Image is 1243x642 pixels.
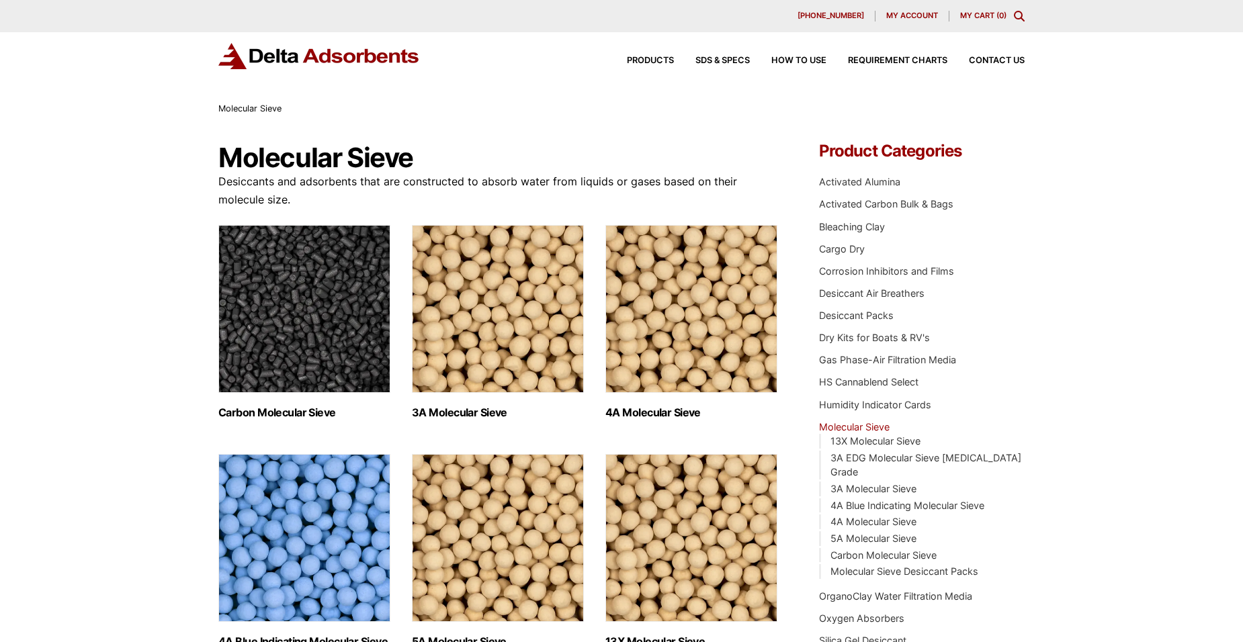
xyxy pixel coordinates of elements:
a: Visit product category 3A Molecular Sieve [412,225,584,419]
a: Requirement Charts [826,56,947,65]
a: My Cart (0) [960,11,1006,20]
img: 4A Blue Indicating Molecular Sieve [218,454,390,622]
img: 5A Molecular Sieve [412,454,584,622]
a: 3A EDG Molecular Sieve [MEDICAL_DATA] Grade [830,452,1021,478]
a: Contact Us [947,56,1025,65]
a: 3A Molecular Sieve [830,483,916,494]
a: HS Cannablend Select [819,376,918,387]
a: My account [875,11,949,21]
a: Oxygen Absorbers [819,612,904,624]
span: Requirement Charts [848,56,947,65]
a: Corrosion Inhibitors and Films [819,265,954,277]
div: Toggle Modal Content [1014,11,1025,21]
span: 0 [999,11,1004,20]
a: Desiccant Packs [819,310,894,321]
a: Visit product category Carbon Molecular Sieve [218,225,390,419]
a: Products [605,56,674,65]
a: How to Use [750,56,826,65]
a: Desiccant Air Breathers [819,287,925,299]
a: Activated Carbon Bulk & Bags [819,198,953,210]
img: Delta Adsorbents [218,43,420,69]
h2: Carbon Molecular Sieve [218,406,390,419]
h4: Product Categories [819,143,1025,159]
a: 5A Molecular Sieve [830,533,916,544]
h1: Molecular Sieve [218,143,779,173]
a: 13X Molecular Sieve [830,435,920,447]
span: Contact Us [969,56,1025,65]
p: Desiccants and adsorbents that are constructed to absorb water from liquids or gases based on the... [218,173,779,209]
a: Bleaching Clay [819,221,885,232]
img: 13X Molecular Sieve [605,454,777,622]
span: Products [627,56,674,65]
a: Molecular Sieve [819,421,890,432]
a: [PHONE_NUMBER] [787,11,875,21]
span: Molecular Sieve [218,103,282,113]
a: Cargo Dry [819,243,865,255]
h2: 4A Molecular Sieve [605,406,777,419]
span: [PHONE_NUMBER] [798,12,864,19]
img: 3A Molecular Sieve [412,225,584,393]
a: Carbon Molecular Sieve [830,549,937,561]
a: Humidity Indicator Cards [819,399,931,410]
span: How to Use [771,56,826,65]
a: Dry Kits for Boats & RV's [819,332,930,343]
a: Molecular Sieve Desiccant Packs [830,565,978,577]
a: SDS & SPECS [674,56,750,65]
img: Carbon Molecular Sieve [218,225,390,393]
a: Activated Alumina [819,176,900,187]
img: 4A Molecular Sieve [605,225,777,393]
a: 4A Molecular Sieve [830,516,916,527]
span: My account [886,12,938,19]
a: Gas Phase-Air Filtration Media [819,354,956,365]
a: 4A Blue Indicating Molecular Sieve [830,500,984,511]
a: Visit product category 4A Molecular Sieve [605,225,777,419]
span: SDS & SPECS [695,56,750,65]
h2: 3A Molecular Sieve [412,406,584,419]
a: OrganoClay Water Filtration Media [819,590,972,602]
